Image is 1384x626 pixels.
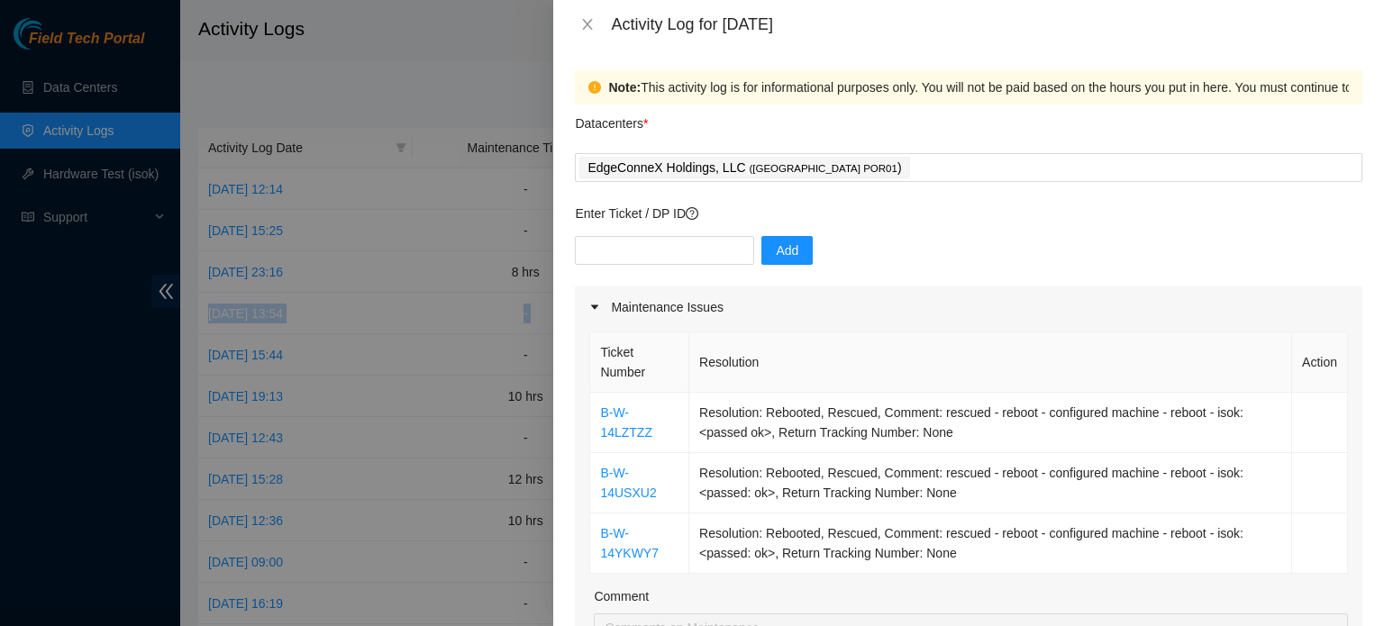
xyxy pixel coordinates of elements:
button: Add [761,236,813,265]
span: exclamation-circle [588,81,601,94]
span: ( [GEOGRAPHIC_DATA] POR01 [749,163,897,174]
a: B-W-14YKWY7 [600,526,659,560]
span: close [580,17,595,32]
div: Activity Log for [DATE] [611,14,1362,34]
span: caret-right [589,302,600,313]
span: Add [776,240,798,260]
th: Resolution [689,332,1292,393]
p: Enter Ticket / DP ID [575,204,1362,223]
span: question-circle [686,207,698,220]
td: Resolution: Rebooted, Rescued, Comment: rescued - reboot - configured machine - reboot - isok: <p... [689,513,1292,574]
p: Datacenters [575,104,648,133]
a: B-W-14USXU2 [600,466,656,500]
th: Action [1292,332,1348,393]
th: Ticket Number [590,332,689,393]
button: Close [575,16,600,33]
td: Resolution: Rebooted, Rescued, Comment: rescued - reboot - configured machine - reboot - isok: <p... [689,453,1292,513]
strong: Note: [608,77,641,97]
label: Comment [594,586,649,606]
td: Resolution: Rebooted, Rescued, Comment: rescued - reboot - configured machine - reboot - isok: <p... [689,393,1292,453]
p: EdgeConneX Holdings, LLC ) [587,158,901,178]
a: B-W-14LZTZZ [600,405,652,440]
div: Maintenance Issues [575,286,1362,328]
